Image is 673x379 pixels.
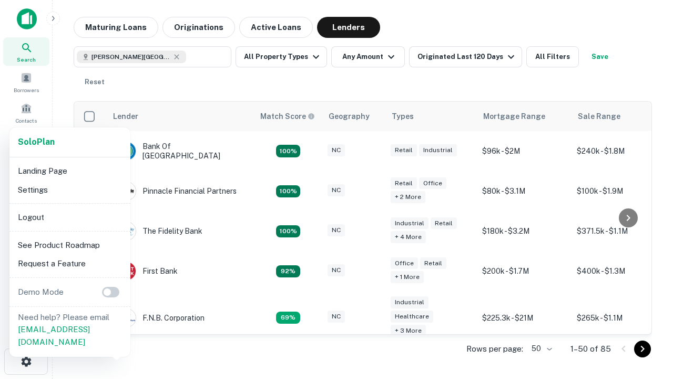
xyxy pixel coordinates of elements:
[14,286,68,298] p: Demo Mode
[18,137,55,147] strong: Solo Plan
[14,208,126,227] li: Logout
[18,136,55,148] a: SoloPlan
[14,162,126,181] li: Landing Page
[14,181,126,200] li: Settings
[620,295,673,345] iframe: Chat Widget
[18,311,122,348] p: Need help? Please email
[14,254,126,273] li: Request a Feature
[18,325,90,346] a: [EMAIL_ADDRESS][DOMAIN_NAME]
[14,236,126,255] li: See Product Roadmap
